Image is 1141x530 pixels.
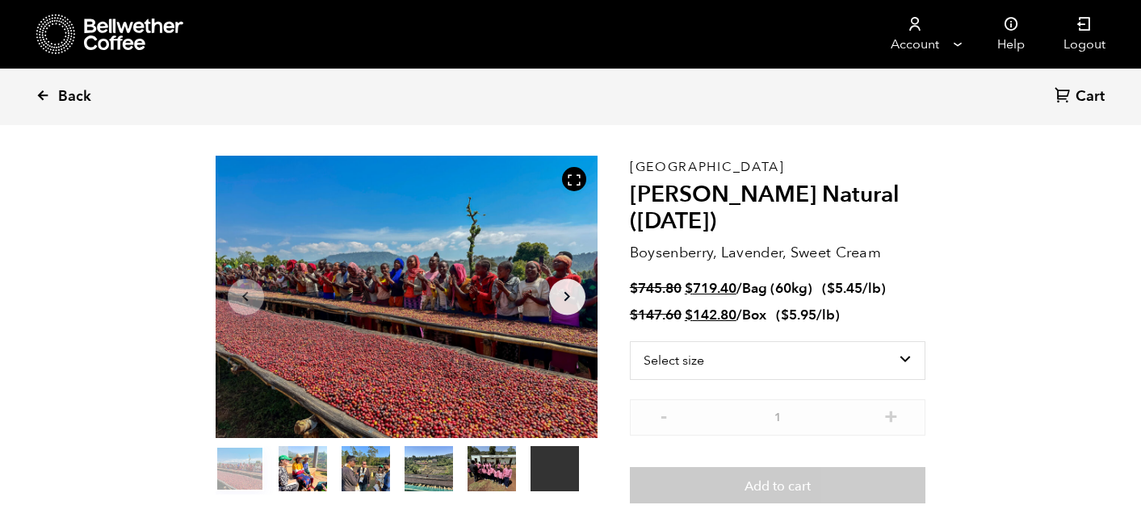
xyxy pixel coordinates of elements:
[736,279,742,298] span: /
[685,306,693,324] span: $
[531,446,579,491] video: Your browser does not support the video tag.
[630,182,926,236] h2: [PERSON_NAME] Natural ([DATE])
[736,306,742,324] span: /
[827,279,835,298] span: $
[781,306,789,324] span: $
[781,306,816,324] bdi: 5.95
[862,279,881,298] span: /lb
[630,306,638,324] span: $
[827,279,862,298] bdi: 5.45
[58,87,91,106] span: Back
[742,306,766,324] span: Box
[630,242,926,264] p: Boysenberry, Lavender, Sweet Cream
[1076,87,1105,106] span: Cart
[822,279,886,298] span: ( )
[654,407,674,424] button: -
[685,306,736,324] bdi: 142.80
[685,279,693,298] span: $
[630,306,682,324] bdi: 147.60
[630,279,682,298] bdi: 745.80
[1055,86,1109,108] a: Cart
[816,306,835,324] span: /lb
[776,306,840,324] span: ( )
[685,279,736,298] bdi: 719.40
[630,467,926,504] button: Add to cart
[742,279,812,298] span: Bag (60kg)
[630,279,638,298] span: $
[881,407,901,424] button: +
